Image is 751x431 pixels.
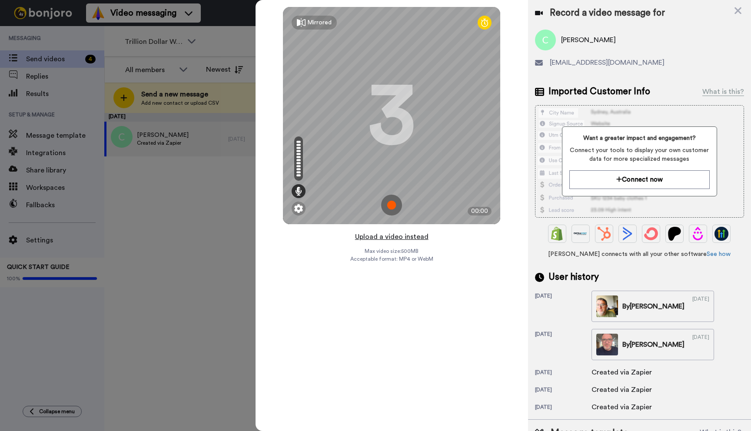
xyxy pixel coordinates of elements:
[702,86,744,97] div: What is this?
[596,334,618,355] img: a4c457c1-390a-46ae-be51-f3bace081d23-thumb.jpg
[591,329,714,360] a: By[PERSON_NAME][DATE]
[569,170,710,189] button: Connect now
[591,385,652,395] div: Created via Zapier
[535,404,591,412] div: [DATE]
[622,301,685,312] div: By [PERSON_NAME]
[569,146,710,163] span: Connect your tools to display your own customer data for more specialized messages
[550,227,564,241] img: Shopify
[535,386,591,395] div: [DATE]
[591,367,652,378] div: Created via Zapier
[707,251,731,257] a: See how
[714,227,728,241] img: GoHighLevel
[591,291,714,322] a: By[PERSON_NAME][DATE]
[569,134,710,143] span: Want a greater impact and engagement?
[548,271,599,284] span: User history
[691,227,705,241] img: Drip
[468,207,492,215] div: 00:00
[535,369,591,378] div: [DATE]
[535,250,744,259] span: [PERSON_NAME] connects with all your other software
[548,85,650,98] span: Imported Customer Info
[535,292,591,322] div: [DATE]
[574,227,588,241] img: Ontraport
[621,227,635,241] img: ActiveCampaign
[668,227,681,241] img: Patreon
[591,402,652,412] div: Created via Zapier
[644,227,658,241] img: ConvertKit
[550,57,665,68] span: [EMAIL_ADDRESS][DOMAIN_NAME]
[294,204,303,213] img: ic_gear.svg
[597,227,611,241] img: Hubspot
[596,295,618,317] img: 04f996ab-ec59-4375-b295-7da14d1a9e9d-thumb.jpg
[350,255,433,262] span: Acceptable format: MP4 or WebM
[692,334,709,355] div: [DATE]
[352,231,431,242] button: Upload a video instead
[535,331,591,360] div: [DATE]
[365,248,419,255] span: Max video size: 500 MB
[368,83,415,148] div: 3
[692,295,709,317] div: [DATE]
[381,195,402,215] img: ic_record_start.svg
[622,339,685,350] div: By [PERSON_NAME]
